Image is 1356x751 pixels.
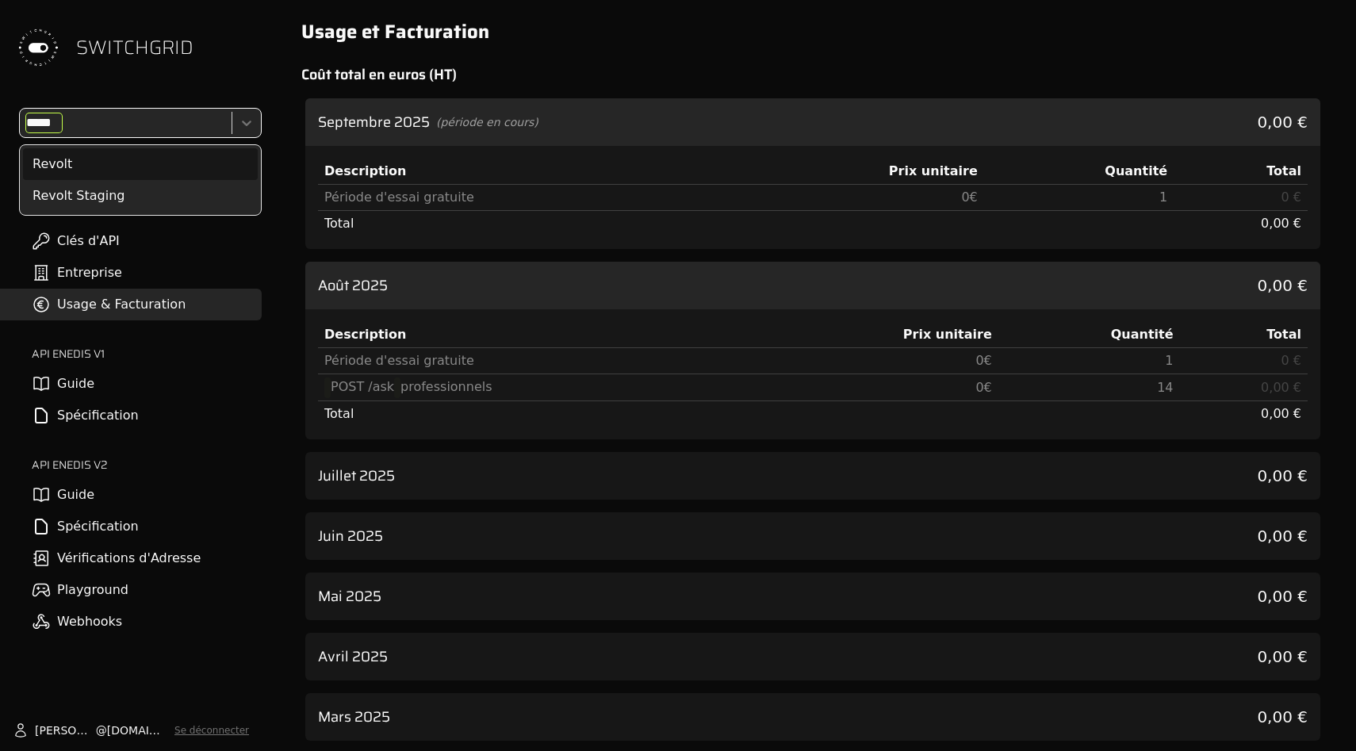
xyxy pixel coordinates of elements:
span: 0,00 € [1257,525,1308,547]
span: 1 [1159,190,1167,205]
h2: API ENEDIS v1 [32,346,262,362]
div: Total [1186,325,1301,344]
span: [DOMAIN_NAME] [107,722,168,738]
span: 0,00 € [1257,706,1308,728]
div: Quantité [1005,325,1174,344]
div: Quantité [990,162,1167,181]
span: (période en cours) [436,114,538,130]
span: 0 € [1281,353,1301,368]
span: 0,00 € [1257,111,1308,133]
div: Revolt [23,148,258,180]
span: 0 € [961,190,977,205]
h3: Avril 2025 [318,646,388,668]
h3: Août 2025 [318,274,388,297]
span: SWITCHGRID [76,35,193,60]
div: voir les détails [305,452,1320,500]
span: 0,00 € [1261,406,1301,421]
h3: Mai 2025 [318,585,381,607]
span: 0,00 € [1257,465,1308,487]
button: Se déconnecter [174,724,249,737]
span: 0,00 € [1257,274,1308,297]
div: Description [324,162,722,181]
h3: Juin 2025 [318,525,383,547]
span: 0,00 € [1261,216,1301,231]
h1: Usage et Facturation [301,19,1324,44]
span: 14 [1157,380,1173,395]
span: 0 € [975,353,991,368]
div: voir les détails [305,693,1320,741]
div: voir les détails [305,512,1320,560]
span: @ [96,722,107,738]
h3: Juillet 2025 [318,465,395,487]
div: Revolt Staging [23,180,258,212]
h2: ADMIN [32,203,262,219]
div: Description [324,325,747,344]
span: 0 € [975,380,991,395]
span: 0,00 € [1257,646,1308,668]
div: Prix unitaire [734,162,978,181]
div: Période d'essai gratuite [324,188,722,207]
div: voir les détails [305,633,1320,680]
span: 0,00 € [1257,585,1308,607]
h2: API ENEDIS v2 [32,457,262,473]
h2: Coût total en euros (HT) [301,63,1324,86]
div: Total [1180,162,1301,181]
span: Total [324,216,354,231]
span: 1 [1165,353,1173,368]
h3: Mars 2025 [318,706,390,728]
span: 0,00 € [1261,380,1301,395]
span: 0 € [1281,190,1301,205]
img: Switchgrid Logo [13,22,63,73]
span: [PERSON_NAME] [35,722,96,738]
div: Prix unitaire [760,325,992,344]
div: voir les détails [305,573,1320,620]
div: POST /ask professionnels [324,377,747,397]
h3: Septembre 2025 [318,111,430,133]
span: Total [324,406,354,421]
div: Période d'essai gratuite [324,351,747,370]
